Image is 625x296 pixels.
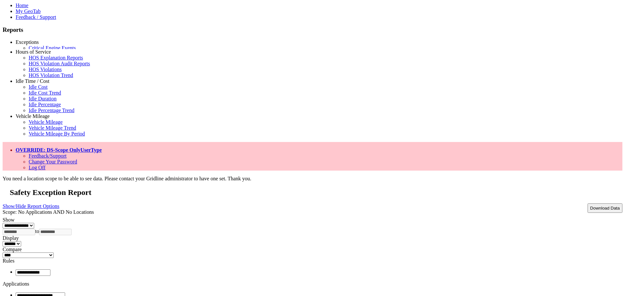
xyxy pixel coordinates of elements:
a: Vehicle Mileage By Period [29,131,85,136]
a: Vehicle Mileage Trend [29,125,76,131]
a: HOS Violations [29,67,62,72]
a: Vehicle Mileage [29,119,62,125]
label: Display [3,235,19,241]
a: Idle Cost Trend [29,90,61,96]
a: Critical Engine Events [29,45,76,51]
a: Change Your Password [29,159,77,164]
label: Rules [3,258,14,264]
a: HOS Violation Audit Reports [29,61,90,66]
label: Compare [3,247,22,252]
a: Exceptions [16,39,39,45]
a: Idle Cost [29,84,48,90]
a: HOS Violation Trend [29,72,73,78]
label: Show [3,217,14,223]
a: Idle Percentage Trend [29,108,74,113]
div: You need a location scope to be able to see data. Please contact your Gridline administrator to h... [3,176,622,182]
a: Feedback / Support [16,14,56,20]
a: OVERRIDE: DS-Scope OnlyUserType [16,147,102,153]
a: Vehicle Mileage [16,113,49,119]
span: to [35,228,39,234]
a: Idle Percentage [29,102,61,107]
button: Download Data [588,203,622,213]
a: My GeoTab [16,8,41,14]
a: Log Off [29,165,46,170]
a: Feedback/Support [29,153,66,159]
span: Scope: No Applications AND No Locations [3,209,94,215]
h3: Reports [3,26,622,33]
a: Idle Time / Cost [16,78,49,84]
a: Home [16,3,28,8]
a: HOS Explanation Reports [29,55,83,60]
a: Show/Hide Report Options [3,202,59,211]
h2: Safety Exception Report [10,188,622,197]
a: Idle Duration [29,96,57,101]
label: Applications [3,281,29,287]
a: Hours of Service [16,49,51,55]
